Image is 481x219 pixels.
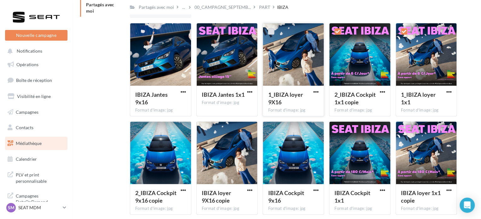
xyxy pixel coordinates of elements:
a: Médiathèque [4,137,69,150]
a: Contacts [4,121,69,134]
span: IBIZA loyer 9X16 copie [202,189,231,204]
span: IBIZA loyer 1x1 copie [401,189,441,204]
div: Format d'image: jpg [202,206,252,211]
a: Boîte de réception [4,73,69,87]
span: IBIZA Jantes 9x16 [135,91,168,106]
div: Format d'image: jpg [334,107,385,113]
span: 00_CAMPAGNE_SEPTEMB... [194,4,251,10]
span: Contacts [16,125,33,130]
div: PART [259,4,270,10]
button: Nouvelle campagne [5,30,67,41]
div: IBIZA [277,4,288,10]
div: Format d'image: jpg [135,206,186,211]
a: Campagnes DataOnDemand [4,189,69,208]
a: Visibilité en ligne [4,90,69,103]
span: 2_IBIZA Cockpit 9x16 copie [135,189,177,204]
span: SM [8,205,14,211]
span: IBIZA Cockpit 1x1 [334,189,370,204]
span: Calendrier [16,156,37,162]
span: 1_IBIZA loyer 9X16 [268,91,303,106]
div: Open Intercom Messenger [460,198,475,213]
span: IBIZA Jantes 1x1 [202,91,245,98]
a: Campagnes [4,106,69,119]
div: Format d'image: jpg [202,100,252,106]
div: Format d'image: jpg [401,206,452,211]
span: Notifications [17,49,42,54]
span: 2_IBIZA Cockpit 1x1 copie [334,91,376,106]
div: Format d'image: jpg [268,206,319,211]
span: IBIZA Cockpit 9x16 [268,189,304,204]
span: Campagnes DataOnDemand [16,192,65,205]
div: Partagés avec moi [139,4,174,10]
a: Calendrier [4,153,69,166]
a: Opérations [4,58,69,71]
span: Campagnes [16,109,38,114]
div: Format d'image: jpg [268,107,319,113]
span: 1_IBIZA loyer 1x1 [401,91,436,106]
div: Format d'image: jpg [334,206,385,211]
span: Médiathèque [16,141,42,146]
div: Format d'image: jpg [401,107,452,113]
a: PLV et print personnalisable [4,168,69,187]
span: Visibilité en ligne [17,94,51,99]
span: Partagés avec moi [86,2,114,14]
div: Format d'image: jpg [135,107,186,113]
a: SM SEAT MDM [5,202,67,214]
span: Boîte de réception [16,78,52,83]
p: SEAT MDM [18,205,60,211]
span: PLV et print personnalisable [16,170,65,184]
div: ... [181,3,186,12]
span: Opérations [16,62,38,67]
